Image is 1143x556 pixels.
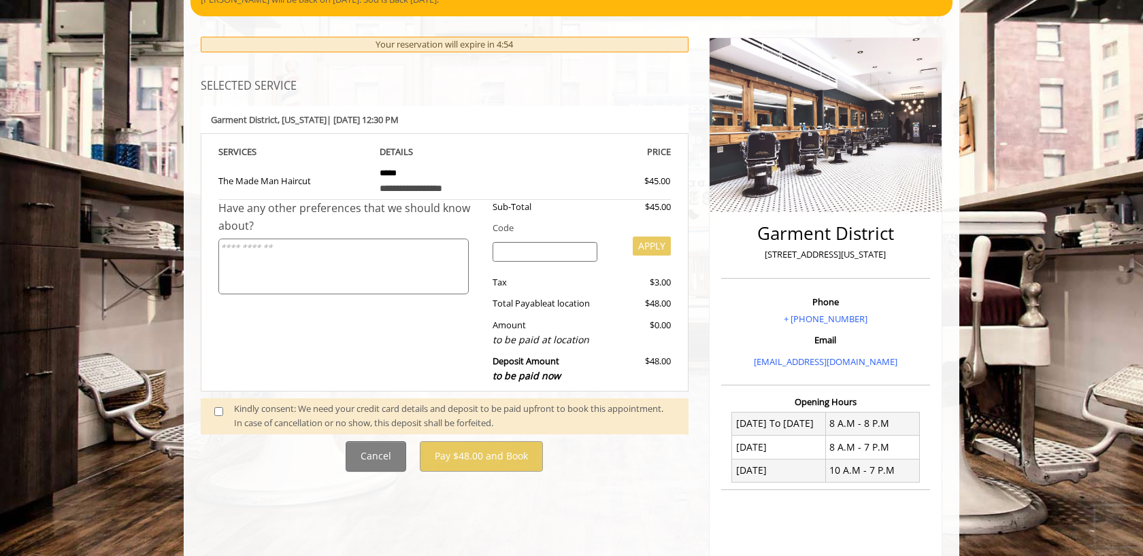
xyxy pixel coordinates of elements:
div: $45.00 [608,200,670,214]
td: 8 A.M - 7 P.M [825,436,919,459]
p: [STREET_ADDRESS][US_STATE] [725,247,927,262]
button: APPLY [633,237,671,256]
span: S [252,145,256,158]
td: [DATE] [732,436,826,459]
td: The Made Man Haircut [218,160,369,200]
button: Pay $48.00 and Book [420,441,543,472]
a: [EMAIL_ADDRESS][DOMAIN_NAME] [754,355,897,368]
div: $48.00 [608,354,670,383]
div: Your reservation will expire in 4:54 [201,37,689,52]
div: Sub-Total [482,200,608,214]
h3: SELECTED SERVICE [201,80,689,92]
td: [DATE] To [DATE] [732,412,826,435]
h2: Garment District [725,224,927,243]
b: Garment District | [DATE] 12:30 PM [211,114,399,126]
div: Code [482,221,671,235]
h3: Phone [725,297,927,307]
span: at location [547,297,590,309]
th: SERVICE [218,144,369,160]
b: Deposit Amount [493,355,561,382]
th: PRICE [520,144,671,160]
a: + [PHONE_NUMBER] [784,313,867,325]
h3: Email [725,335,927,345]
div: Kindly consent: We need your credit card details and deposit to be paid upfront to book this appo... [234,402,675,430]
div: $0.00 [608,318,670,347]
th: DETAILS [369,144,520,160]
div: $3.00 [608,275,670,290]
div: Amount [482,318,608,347]
div: Tax [482,275,608,290]
div: to be paid at location [493,332,598,347]
div: $45.00 [595,174,670,188]
div: Have any other preferences that we should know about? [218,200,482,234]
h3: Opening Hours [721,397,930,406]
span: , [US_STATE] [278,114,327,126]
td: 10 A.M - 7 P.M [825,459,919,482]
div: $48.00 [608,296,670,311]
div: Total Payable [482,296,608,311]
button: Cancel [346,441,406,472]
td: 8 A.M - 8 P.M [825,412,919,435]
td: [DATE] [732,459,826,482]
span: to be paid now [493,369,561,382]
